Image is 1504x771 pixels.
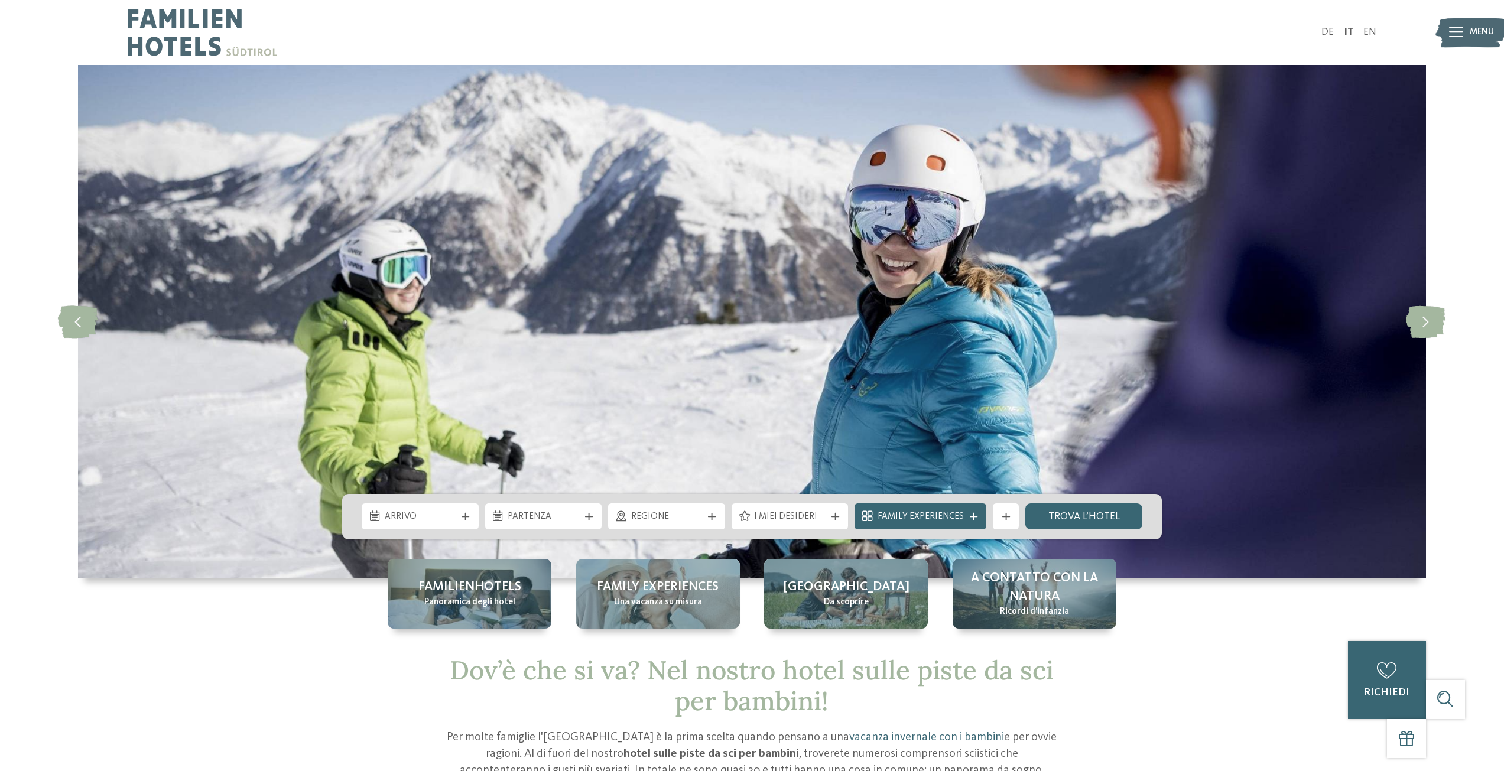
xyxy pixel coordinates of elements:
[418,578,521,596] span: Familienhotels
[1364,688,1409,698] span: richiedi
[966,569,1103,606] span: A contatto con la natura
[631,510,703,523] span: Regione
[953,559,1116,629] a: Hotel sulle piste da sci per bambini: divertimento senza confini A contatto con la natura Ricordi...
[78,65,1426,578] img: Hotel sulle piste da sci per bambini: divertimento senza confini
[508,510,579,523] span: Partenza
[424,596,515,609] span: Panoramica degli hotel
[824,596,869,609] span: Da scoprire
[783,578,909,596] span: [GEOGRAPHIC_DATA]
[623,748,799,760] strong: hotel sulle piste da sci per bambini
[1470,26,1494,39] span: Menu
[1344,27,1354,37] a: IT
[1025,503,1142,529] a: trova l’hotel
[385,510,456,523] span: Arrivo
[1321,27,1334,37] a: DE
[1000,606,1069,619] span: Ricordi d’infanzia
[764,559,928,629] a: Hotel sulle piste da sci per bambini: divertimento senza confini [GEOGRAPHIC_DATA] Da scoprire
[597,578,719,596] span: Family experiences
[849,731,1004,743] a: vacanza invernale con i bambini
[754,510,826,523] span: I miei desideri
[576,559,740,629] a: Hotel sulle piste da sci per bambini: divertimento senza confini Family experiences Una vacanza s...
[1363,27,1376,37] a: EN
[388,559,551,629] a: Hotel sulle piste da sci per bambini: divertimento senza confini Familienhotels Panoramica degli ...
[450,653,1054,718] span: Dov’è che si va? Nel nostro hotel sulle piste da sci per bambini!
[614,596,702,609] span: Una vacanza su misura
[1348,641,1426,719] a: richiedi
[878,510,964,523] span: Family Experiences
